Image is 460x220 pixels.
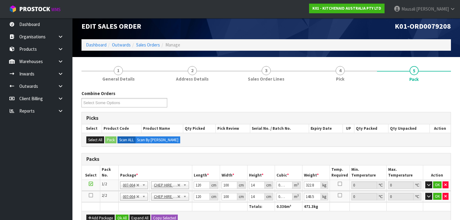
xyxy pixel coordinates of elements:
[292,193,301,200] div: m
[423,165,451,180] th: Action
[142,124,183,133] th: Product Name
[433,181,442,189] button: OK
[102,76,135,82] span: General Details
[114,66,123,75] span: 1
[343,124,354,133] th: UP
[86,136,104,144] button: Select All
[302,202,330,211] th: kg
[336,76,344,82] span: Pick
[81,90,115,97] label: Combine Orders
[247,202,275,211] th: Totals:
[136,42,160,48] a: Sales Orders
[86,156,446,162] h3: Packs
[309,124,343,133] th: Expiry Date
[112,42,131,48] a: Outwards
[276,204,286,209] span: 0.336
[265,193,273,200] div: cm
[210,193,218,200] div: cm
[409,76,419,82] span: Pack
[105,136,117,144] button: Pack
[416,6,449,12] span: [PERSON_NAME]
[386,165,423,180] th: Max. Temperature
[86,115,446,121] h3: Picks
[350,165,387,180] th: Min. Temperature
[275,165,302,180] th: Cubic
[82,124,102,133] th: Select
[188,66,197,75] span: 2
[414,193,421,200] div: ℃
[51,7,61,12] small: WMS
[165,42,180,48] span: Manage
[388,124,430,133] th: Qty Unpacked
[123,182,136,189] span: 007-004
[395,21,451,31] span: K01-ORD0079208
[102,124,142,133] th: Product Code
[19,5,50,13] span: ProStock
[401,6,415,12] span: Mausali
[330,165,350,180] th: Temp. Required
[237,193,246,200] div: cm
[123,193,136,200] span: 007-004
[377,181,385,189] div: ℃
[292,181,301,189] div: m
[302,165,330,180] th: Weight
[154,193,177,200] span: CHEP HIRE PALLET TRANSFER FEE
[237,181,246,189] div: cm
[86,42,107,48] a: Dashboard
[304,204,314,209] span: 471.3
[265,181,273,189] div: cm
[262,66,271,75] span: 3
[354,124,388,133] th: Qty Packed
[250,124,309,133] th: Serial No. / Batch No.
[119,165,192,180] th: Package
[192,165,220,180] th: Length
[102,181,107,187] span: 1/2
[377,193,385,200] div: ℃
[81,21,141,31] span: Edit Sales Order
[216,124,250,133] th: Pick Review
[297,182,299,186] sup: 3
[336,66,345,75] span: 4
[247,165,275,180] th: Height
[135,136,180,144] label: Scan By [PERSON_NAME]
[275,202,302,211] th: m³
[410,66,419,75] span: 5
[309,4,385,13] a: K01 - KITCHENAID AUSTRALIA PTY LTD
[117,136,136,144] label: Scan ALL
[176,76,209,82] span: Address Details
[220,165,247,180] th: Width
[154,182,177,189] span: CHEP HIRE PALLET TRANSFER FEE
[210,181,218,189] div: cm
[430,124,451,133] th: Action
[82,165,100,180] th: Select
[321,193,328,200] div: kg
[433,193,442,200] button: OK
[9,5,17,13] img: cube-alt.png
[102,193,107,198] span: 2/2
[297,193,299,197] sup: 3
[183,124,216,133] th: Qty Picked
[312,6,381,11] strong: K01 - KITCHENAID AUSTRALIA PTY LTD
[248,76,284,82] span: Sales Order Lines
[321,181,328,189] div: kg
[414,181,421,189] div: ℃
[100,165,119,180] th: Pack No.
